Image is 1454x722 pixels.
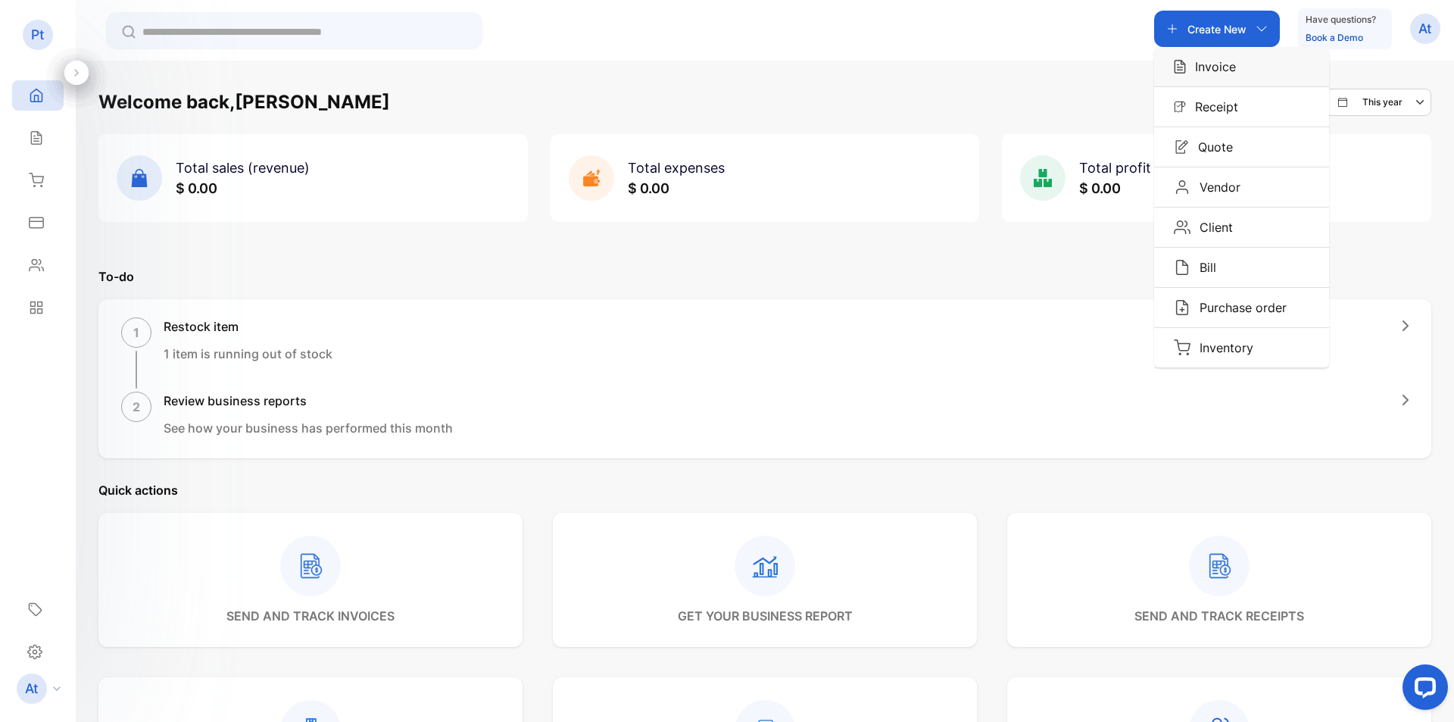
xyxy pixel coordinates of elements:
p: See how your business has performed this month [164,419,453,437]
button: This year [1325,89,1431,116]
img: Icon [1174,299,1190,316]
p: 2 [133,398,140,416]
a: Book a Demo [1306,32,1363,43]
span: $ 0.00 [176,180,217,196]
h1: Welcome back, [PERSON_NAME] [98,89,390,116]
span: Total sales (revenue) [176,160,310,176]
p: At [1418,19,1432,39]
p: Inventory [1190,339,1253,357]
p: To-do [98,267,1431,286]
p: Quote [1189,138,1233,156]
p: Purchase order [1190,298,1287,317]
p: 1 item is running out of stock [164,345,332,363]
p: send and track invoices [226,607,395,625]
p: send and track receipts [1134,607,1304,625]
p: Pt [31,25,45,45]
h1: Review business reports [164,392,453,410]
img: Icon [1174,59,1186,74]
img: Icon [1174,179,1190,195]
p: Have questions? [1306,12,1376,27]
p: Receipt [1186,98,1238,116]
span: $ 0.00 [1079,180,1121,196]
p: 1 [133,323,139,342]
p: At [25,679,39,699]
p: Create New [1187,21,1247,37]
img: Icon [1174,259,1190,276]
button: Create NewIconInvoiceIconReceiptIconQuoteIconVendorIconClientIconBillIconPurchase orderIconInventory [1154,11,1280,47]
img: Icon [1174,219,1190,236]
img: Icon [1174,101,1186,113]
iframe: LiveChat chat widget [1390,658,1454,722]
p: Invoice [1186,58,1236,76]
span: Total expenses [628,160,725,176]
p: Vendor [1190,178,1240,196]
p: Bill [1190,258,1216,277]
p: get your business report [678,607,853,625]
p: This year [1362,95,1403,109]
h1: Restock item [164,317,332,336]
span: Total profit [1079,160,1151,176]
button: At [1410,11,1440,47]
img: Icon [1174,139,1189,155]
img: Icon [1174,339,1190,356]
span: $ 0.00 [628,180,669,196]
p: Client [1190,218,1233,236]
p: Quick actions [98,481,1431,499]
